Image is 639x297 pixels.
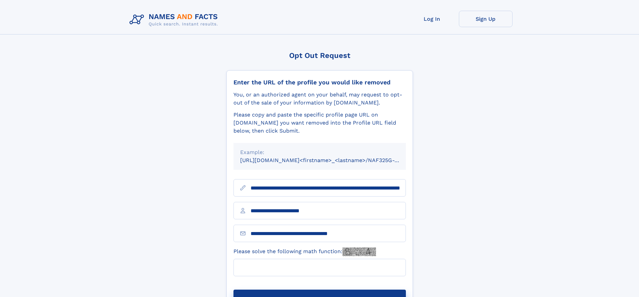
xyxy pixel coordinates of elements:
a: Log In [405,11,459,27]
div: Example: [240,148,399,156]
label: Please solve the following math function: [233,247,376,256]
div: Enter the URL of the profile you would like removed [233,79,406,86]
div: Please copy and paste the specific profile page URL on [DOMAIN_NAME] you want removed into the Pr... [233,111,406,135]
div: You, or an authorized agent on your behalf, may request to opt-out of the sale of your informatio... [233,91,406,107]
small: [URL][DOMAIN_NAME]<firstname>_<lastname>/NAF325G-xxxxxxxx [240,157,419,163]
div: Opt Out Request [226,51,413,60]
img: Logo Names and Facts [127,11,223,29]
a: Sign Up [459,11,513,27]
